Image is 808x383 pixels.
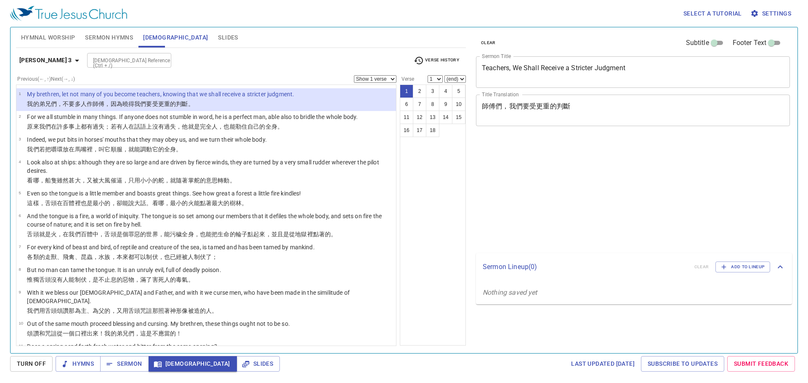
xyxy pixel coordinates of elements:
wg3450: 弟兄們 [39,100,194,107]
p: 惟獨 [27,275,221,284]
wg3669: 被造 [188,307,218,314]
button: 12 [413,111,426,124]
wg1067: 裡 [307,231,337,238]
span: [DEMOGRAPHIC_DATA] [143,32,208,43]
span: 7 [19,244,21,249]
wg1722: ，舌頭 [98,231,337,238]
wg1096: 多人 [75,100,194,107]
p: But no man can tame the tongue. It is an unruly evil, full of deadly poison. [27,266,221,274]
wg3779: 罪惡 [128,231,337,238]
wg1150: ； [212,254,218,260]
wg1014: 轉動 [218,177,235,184]
wg2076: 最小 [93,200,247,206]
wg3650: 身 [170,146,182,153]
wg2532: 是從地獄 [283,231,337,238]
button: Slides [237,356,280,372]
wg1722: 沒有 [152,123,283,130]
wg3166: 。看哪 [146,200,247,206]
wg2532: 已經被人 [170,254,218,260]
span: 3 [19,137,21,141]
wg5449: 的走獸 [39,254,218,260]
wg4183: 作師傅 [87,100,194,107]
wg1320: ，因為曉得 [104,100,194,107]
wg1100: 沒有 [51,276,194,283]
wg1100: 是 [117,231,337,238]
p: My brethren, let not many of you become teachers, knowing that we shall receive a stricter judgment. [27,90,294,98]
wg5208: 。 [242,200,247,206]
wg5394: 的。 [325,231,337,238]
span: Hymns [62,359,94,369]
wg3650: 身 [271,123,283,130]
wg5259: 小小的 [140,177,235,184]
wg1722: 舌頭頌讚 [45,307,218,314]
wg2671: 從 [57,330,182,337]
button: [DEMOGRAPHIC_DATA] [149,356,237,372]
p: 舌頭 [27,230,393,238]
wg1831: ！我的 [98,330,182,337]
button: 4 [439,85,452,98]
wg3450: 弟兄們 [117,330,182,337]
wg3056: 上 [146,123,283,130]
wg80: ，不 [57,100,194,107]
wg4079: ，就隨著掌舵的 [164,177,236,184]
wg5469: 放 [63,146,182,153]
wg2245: 樹林 [230,200,247,206]
wg1724: ，本來都可以制伏 [111,254,218,260]
button: clear [476,38,501,48]
i: Nothing saved yet [483,288,537,296]
wg5046: 人 [212,123,283,130]
wg3778: 完全 [200,123,283,130]
wg3756: 過失 [164,123,283,130]
wg1646: 舵 [158,177,236,184]
wg1078: 輪子 [236,231,337,238]
wg1492: 我們要受 [134,100,194,107]
button: 13 [426,111,439,124]
wg2532: 能說大話 [122,200,247,206]
span: [DEMOGRAPHIC_DATA] [155,359,230,369]
wg3641: 火 [188,200,248,206]
button: Turn Off [10,356,53,372]
button: 5 [452,85,465,98]
p: Does a spring send forth fresh water and bitter from the same opening? [27,342,217,351]
span: clear [481,39,496,47]
wg2532: 咒詛 [45,330,182,337]
span: Hymnal Worship [21,32,75,43]
wg1150: ，也 [158,254,218,260]
wg4071: 、昆蟲 [75,254,218,260]
wg3187: 判斷 [176,100,194,107]
wg3324: 害死人 [152,276,194,283]
wg2400: ，最小的 [164,200,247,206]
p: And the tongue is a fire, a world of iniquity. The tongue is so set among our members that it def... [27,212,393,229]
wg5164: 點起來 [247,231,337,238]
wg906: 在馬 [69,146,182,153]
span: 4 [19,159,21,164]
wg3196: 裡也是 [75,200,247,206]
span: Subtitle [686,38,709,48]
wg1410: 制伏 [75,276,194,283]
p: Sermon Lineup ( 0 ) [483,262,688,272]
wg183: 惡物 [122,276,194,283]
label: Verse [400,77,414,82]
wg2532: 能 [230,123,283,130]
span: 8 [19,267,21,272]
span: Subscribe to Updates [648,359,718,369]
wg2400: ，船隻 [39,177,236,184]
wg2889: ，能污穢 [158,231,337,238]
wg5468: 自己的全 [247,123,283,130]
wg417: 催逼 [111,177,236,184]
wg3329: 它的 [152,146,182,153]
wg3779: 是 [146,330,182,337]
wg3756: 應當 [158,330,182,337]
wg1643: ，只用 [122,177,236,184]
wg5259: 大 [98,177,236,184]
wg1536: 在話語 [128,123,283,130]
wg3329: 。 [230,177,236,184]
wg4314: 它 [104,146,182,153]
wg1096: 不 [152,330,182,337]
span: Sermon [107,359,142,369]
wg5449: 制伏了 [194,254,218,260]
span: Last updated [DATE] [571,359,635,369]
wg3398: 的，卻 [104,200,247,206]
p: 這樣 [27,199,301,207]
textarea: Teachers, We Shall Receive a Stricter Judgment [482,64,784,80]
